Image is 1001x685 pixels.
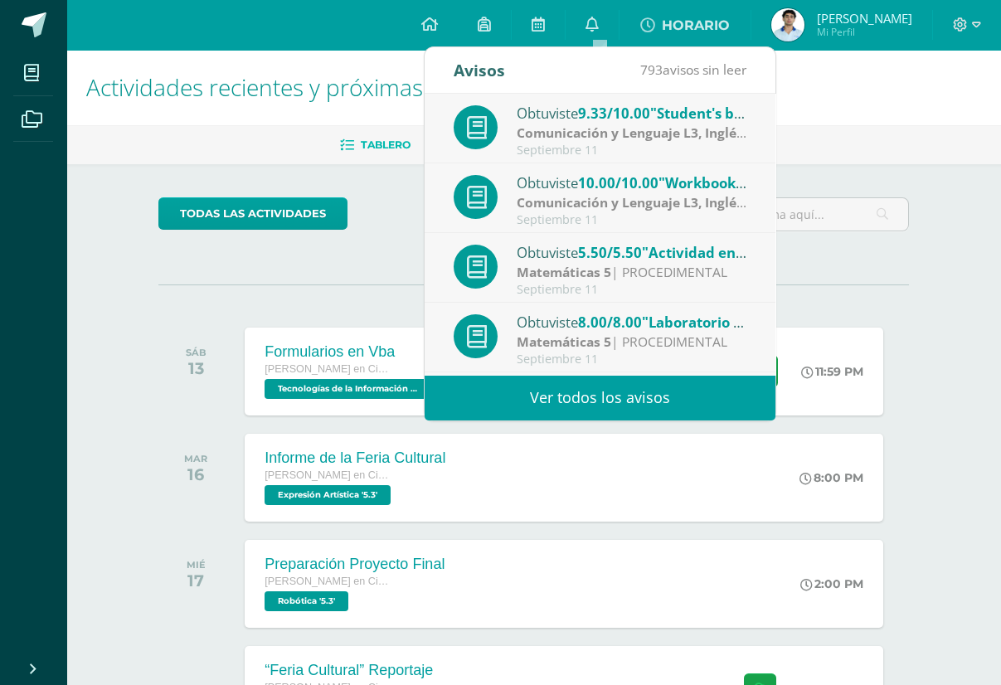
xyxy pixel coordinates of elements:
span: 5.50/5.50 [578,243,642,262]
div: Avisos [454,47,505,93]
span: avisos sin leer [640,61,746,79]
a: todas las Actividades [158,197,347,230]
span: "Actividad en Aleks No. 2 "Trigonometría"" [642,243,937,262]
div: Obtuviste en [517,241,747,263]
div: Septiembre 11 [517,143,747,158]
strong: Matemáticas 5 [517,333,611,351]
div: Septiembre 11 [517,352,747,367]
div: | PROCEDIMENTAL [517,263,747,282]
div: Obtuviste en [517,102,747,124]
div: | PROCEDIMENTAL [517,333,747,352]
span: 9.33/10.00 [578,104,650,123]
span: Tecnologías de la Información y Comunicación 5 '5.3' [265,379,430,399]
span: Tablero [361,138,411,151]
span: [PERSON_NAME] en Ciencias y Letras [265,469,389,481]
span: [PERSON_NAME] en Ciencias y Letras [265,576,389,587]
span: "Laboratorio No. 3 "Trigonometría"" [642,313,891,332]
div: Obtuviste en [517,172,747,193]
div: 11:59 PM [801,364,863,379]
div: Informe de la Feria Cultural [265,449,445,467]
strong: Comunicación y Lenguaje L3, Inglés 5 [517,193,754,211]
div: 8:00 PM [799,470,863,485]
div: | PROCEDIMENTAL [517,193,747,212]
div: Septiembre 11 [517,283,747,297]
strong: Comunicación y Lenguaje L3, Inglés 5 [517,124,754,142]
div: 17 [187,571,206,590]
span: "Workbook" [658,173,746,192]
img: 189636ed31faba08696a97eb13b15dc8.png [771,8,804,41]
div: MIÉ [187,559,206,571]
a: Ver todos los avisos [425,375,775,420]
div: Formularios en Vba [265,343,435,361]
span: [PERSON_NAME] [817,10,912,27]
div: Preparación Proyecto Final [265,556,445,573]
div: Septiembre 11 [517,213,747,227]
div: 16 [184,464,207,484]
span: "Student's book" [650,104,765,123]
span: 793 [640,61,663,79]
span: Expresión Artística '5.3' [265,485,391,505]
div: SÁB [186,347,207,358]
span: 8.00/8.00 [578,313,642,332]
span: HORARIO [662,17,730,33]
span: Robótica '5.3' [265,591,348,611]
span: [PERSON_NAME] en Ciencias y Letras [265,363,389,375]
div: MAR [184,453,207,464]
div: 2:00 PM [800,576,863,591]
a: Tablero [340,132,411,158]
div: “Feria Cultural” Reportaje [265,662,435,679]
span: 10.00/10.00 [578,173,658,192]
div: 13 [186,358,207,378]
span: Mi Perfil [817,25,912,39]
strong: Matemáticas 5 [517,263,611,281]
div: | PROCEDIMENTAL [517,124,747,143]
span: Actividades recientes y próximas [86,71,423,103]
div: Obtuviste en [517,311,747,333]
